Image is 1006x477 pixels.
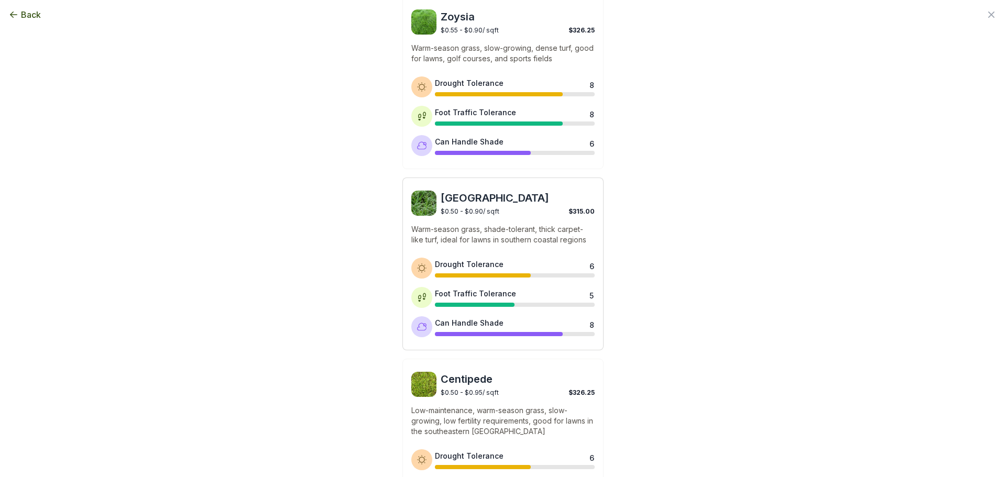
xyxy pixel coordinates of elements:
[435,288,516,299] div: Foot Traffic Tolerance
[417,263,427,273] img: Drought tolerance icon
[435,77,504,88] div: Drought Tolerance
[411,224,595,245] p: Warm-season grass, shade-tolerant, thick carpet-like turf, ideal for lawns in southern coastal re...
[589,290,594,298] div: 5
[435,107,516,118] div: Foot Traffic Tolerance
[568,207,595,215] span: $315.00
[589,138,594,147] div: 6
[21,8,41,21] span: Back
[417,292,427,303] img: Foot traffic tolerance icon
[435,136,504,147] div: Can Handle Shade
[8,8,41,21] button: Back
[589,261,594,269] div: 6
[589,109,594,117] div: 8
[411,405,595,437] p: Low-maintenance, warm-season grass, slow-growing, low fertility requirements, good for lawns in t...
[417,82,427,92] img: Drought tolerance icon
[589,452,594,461] div: 6
[568,26,595,34] span: $326.25
[435,450,504,461] div: Drought Tolerance
[568,389,595,396] span: $326.25
[441,191,595,205] span: [GEOGRAPHIC_DATA]
[417,140,427,151] img: Shade tolerance icon
[417,454,427,465] img: Drought tolerance icon
[441,372,595,386] span: Centipede
[411,43,595,64] p: Warm-season grass, slow-growing, dense turf, good for lawns, golf courses, and sports fields
[441,26,499,34] span: $0.55 - $0.90 / sqft
[417,321,427,332] img: Shade tolerance icon
[417,111,427,121] img: Foot traffic tolerance icon
[589,80,594,88] div: 8
[435,259,504,270] div: Drought Tolerance
[441,207,499,215] span: $0.50 - $0.90 / sqft
[435,317,504,328] div: Can Handle Shade
[589,319,594,328] div: 8
[411,372,436,397] img: Centipede sod image
[411,191,436,216] img: St. Augustine sod image
[441,389,499,396] span: $0.50 - $0.95 / sqft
